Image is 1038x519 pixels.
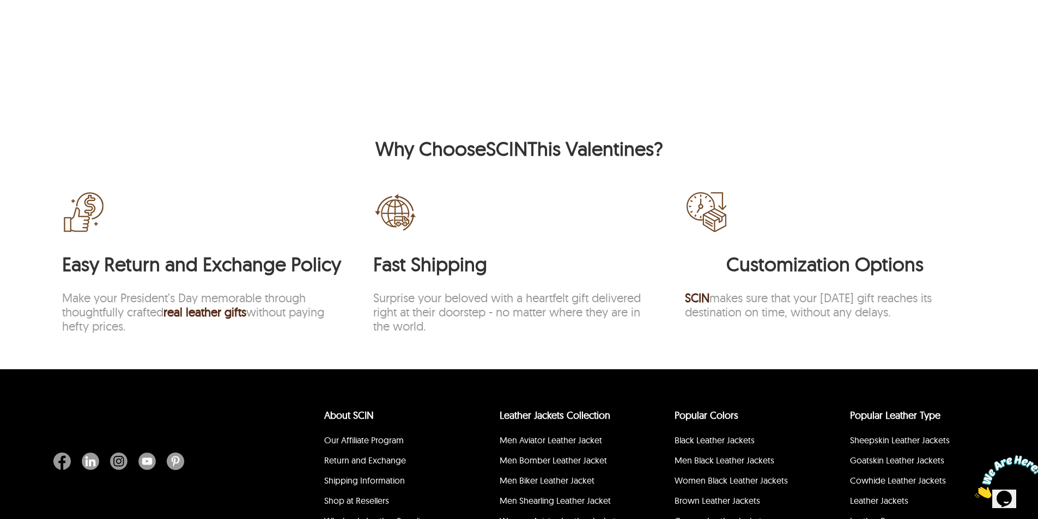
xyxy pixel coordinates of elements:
[82,453,99,470] img: Linkedin
[486,136,527,161] a: SCIN
[500,435,602,445] a: Men Aviator Leather Jacket
[161,453,184,470] a: Pinterest
[498,472,630,492] li: Men Biker Leather Jacket
[850,435,950,445] a: Sheepskin Leather Jackets
[4,4,9,14] span: 1
[323,492,455,512] li: Shop at Resellers
[373,291,653,334] p: Surprise your beloved with a heartfelt gift delivered right at their doorstep - no matter where t...
[675,455,774,466] a: Men Black Leather Jackets
[498,452,630,472] li: Men Bomber Leather Jacket
[138,453,156,470] img: Youtube
[110,453,128,470] img: Instagram
[500,455,607,466] a: Men Bomber Leather Jacket
[323,452,455,472] li: Return and Exchange
[500,409,610,422] a: Leather Jackets Collection
[848,492,981,512] li: Leather Jackets
[686,192,727,233] img: timely-deliveries
[848,452,981,472] li: Goatskin Leather Jackets
[848,432,981,452] li: Sheepskin Leather Jackets
[76,453,105,470] a: Linkedin
[163,304,246,320] a: real leather gifts
[53,453,71,470] img: Facebook
[500,495,611,506] a: Men Shearling Leather Jacket
[373,252,653,276] h3: Fast Shipping
[323,432,455,452] li: Our Affiliate Program
[53,453,76,470] a: Facebook
[52,136,986,161] div: Why Choose This Valentines?
[105,453,133,470] a: Instagram
[324,455,406,466] a: Return and Exchange
[323,472,455,492] li: Shipping Information
[850,455,944,466] a: Goatskin Leather Jackets
[324,409,374,422] a: About SCIN
[498,492,630,512] li: Men Shearling Leather Jacket
[850,409,940,422] a: Popular Leather Type
[500,475,594,486] a: Men Biker Leather Jacket
[62,291,342,334] p: Make your President’s Day memorable through thoughtfully crafted without paying hefty prices.‬
[675,475,788,486] a: Women Black Leather Jackets
[673,432,805,452] li: Black Leather Jackets
[375,192,416,233] img: we-ship-worldwide
[675,495,760,506] a: Brown Leather Jackets
[673,492,805,512] li: Brown Leather Jackets
[324,435,404,445] a: Our Affiliate Program
[848,472,981,492] li: Cowhide Leather Jackets
[675,409,738,422] a: popular leather jacket colors
[850,475,946,486] a: Cowhide Leather Jackets
[63,192,104,233] img: valuable-pricing
[685,290,709,306] a: SCIN
[685,252,965,276] div: Customization Options
[970,451,1038,503] iframe: chat widget
[673,452,805,472] li: Men Black Leather Jackets
[673,472,805,492] li: Women Black Leather Jackets
[498,432,630,452] li: Men Aviator Leather Jacket
[324,495,389,506] a: Shop at Resellers
[62,252,342,276] h3: Easy Return and Exchange Policy
[133,453,161,470] a: Youtube
[850,495,908,506] a: Leather Jackets
[324,475,405,486] a: Shipping Information
[685,291,965,320] p: makes sure that your [DATE] gift reaches its destination on time, without any delays.
[167,453,184,470] img: Pinterest
[4,4,72,47] img: Chat attention grabber
[675,435,755,445] a: Black Leather Jackets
